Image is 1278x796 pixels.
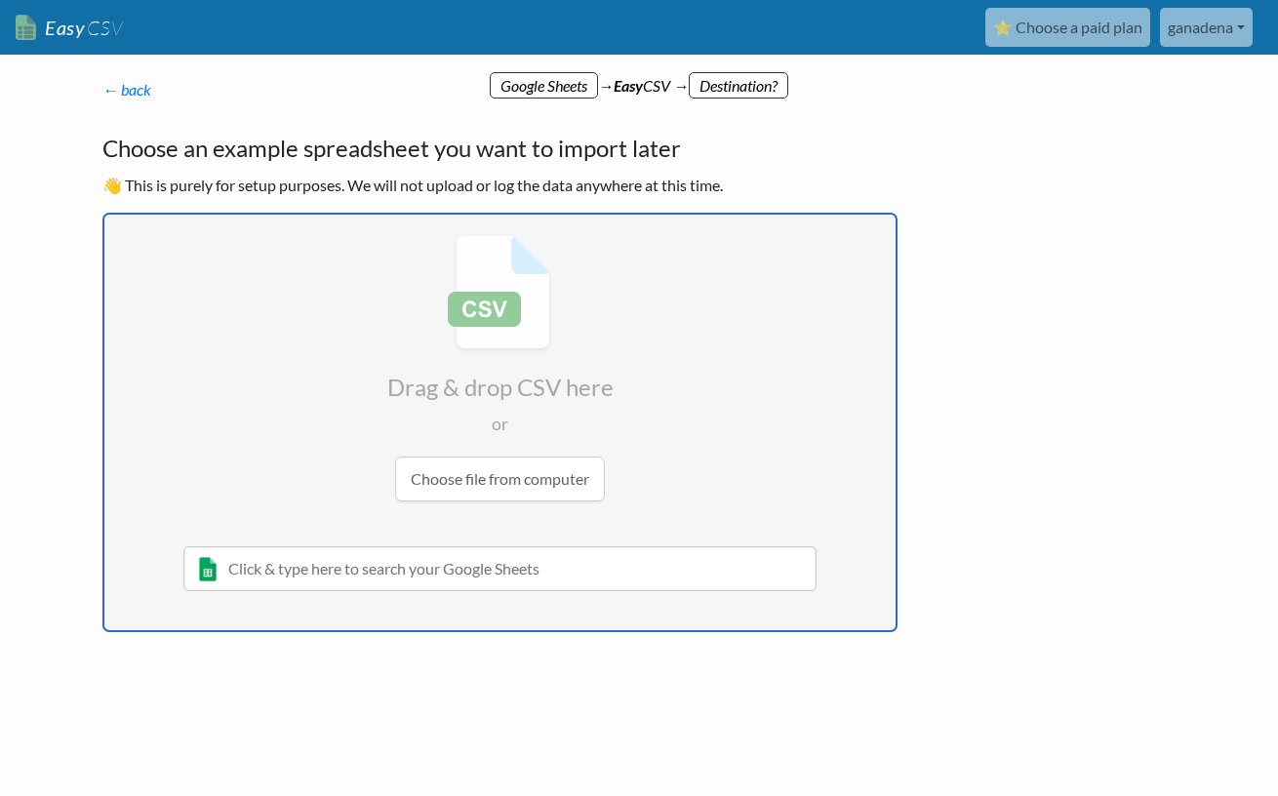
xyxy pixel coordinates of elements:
input: Click & type here to search your Google Sheets [183,546,817,591]
a: ganadena [1160,8,1253,47]
p: 👋 This is purely for setup purposes. We will not upload or log the data anywhere at this time. [102,174,898,197]
h4: Choose an example spreadsheet you want to import later [102,131,898,166]
iframe: Drift Widget Chat Controller [1180,698,1255,773]
a: ← back [102,80,151,99]
a: EasyCSV [16,8,123,48]
span: CSV [85,16,123,40]
div: → CSV → [83,55,1195,98]
a: ⭐ Choose a paid plan [985,8,1150,47]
